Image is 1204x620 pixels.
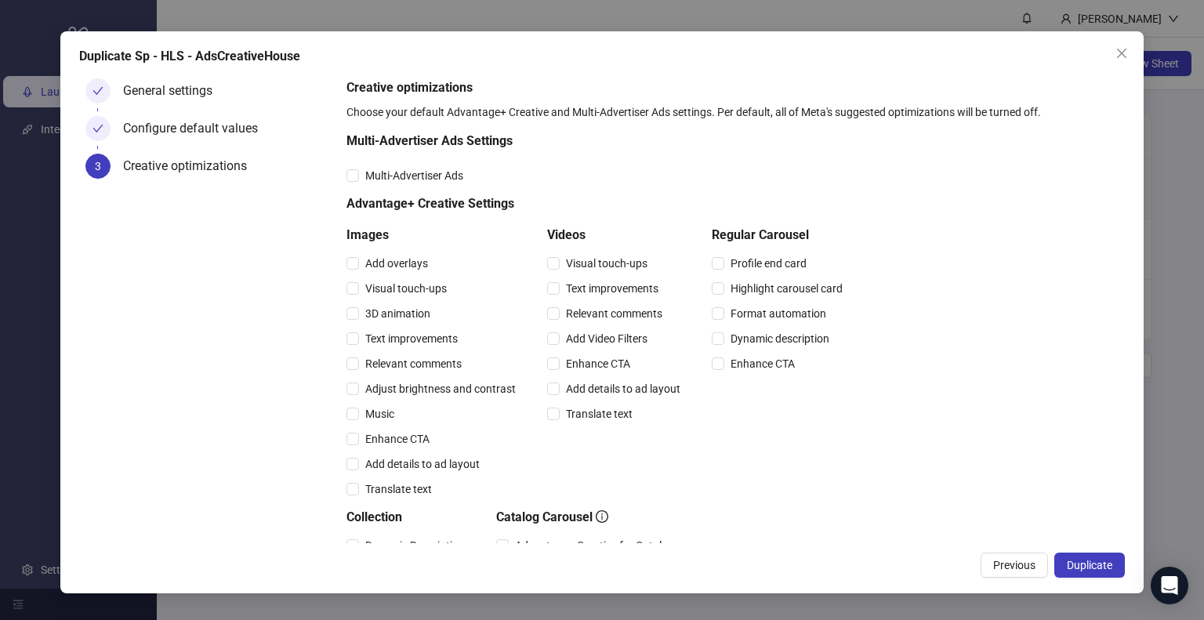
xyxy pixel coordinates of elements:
div: Choose your default Advantage+ Creative and Multi-Advertiser Ads settings. Per default, all of Me... [346,103,1119,121]
div: General settings [123,78,225,103]
span: Translate text [560,405,639,422]
span: check [92,123,103,134]
span: Add details to ad layout [359,455,486,473]
span: Add overlays [359,255,434,272]
div: Duplicate Sp - HLS - AdsCreativeHouse [79,47,1125,66]
span: close [1115,47,1128,60]
span: Relevant comments [359,355,468,372]
h5: Multi-Advertiser Ads Settings [346,132,849,150]
span: Relevant comments [560,305,669,322]
span: Enhance CTA [724,355,801,372]
span: Previous [993,559,1035,571]
h5: Collection [346,508,471,527]
h5: Videos [547,226,687,245]
span: Visual touch-ups [359,280,453,297]
button: Previous [981,553,1048,578]
div: Creative optimizations [123,154,259,179]
span: Translate text [359,480,438,498]
span: Visual touch-ups [560,255,654,272]
span: check [92,85,103,96]
button: Duplicate [1054,553,1125,578]
span: 3 [95,160,101,172]
span: Highlight carousel card [724,280,849,297]
div: Configure default values [123,116,270,141]
span: Music [359,405,401,422]
span: Dynamic description [724,330,836,347]
span: Add Video Filters [560,330,654,347]
span: Text improvements [560,280,665,297]
h5: Images [346,226,522,245]
button: Close [1109,41,1134,66]
span: Duplicate [1067,559,1112,571]
span: Multi-Advertiser Ads [359,167,470,184]
span: Text improvements [359,330,464,347]
span: Add details to ad layout [560,380,687,397]
div: Open Intercom Messenger [1151,567,1188,604]
h5: Catalog Carousel [496,508,680,527]
h5: Creative optimizations [346,78,1119,97]
span: Format automation [724,305,832,322]
span: Advantage+ Creative for Catalog [509,537,680,554]
span: Enhance CTA [560,355,636,372]
span: 3D animation [359,305,437,322]
span: info-circle [596,510,608,523]
h5: Regular Carousel [712,226,849,245]
h5: Advantage+ Creative Settings [346,194,849,213]
span: Enhance CTA [359,430,436,448]
span: Dynamic Description [359,537,471,554]
span: Profile end card [724,255,813,272]
span: Adjust brightness and contrast [359,380,522,397]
